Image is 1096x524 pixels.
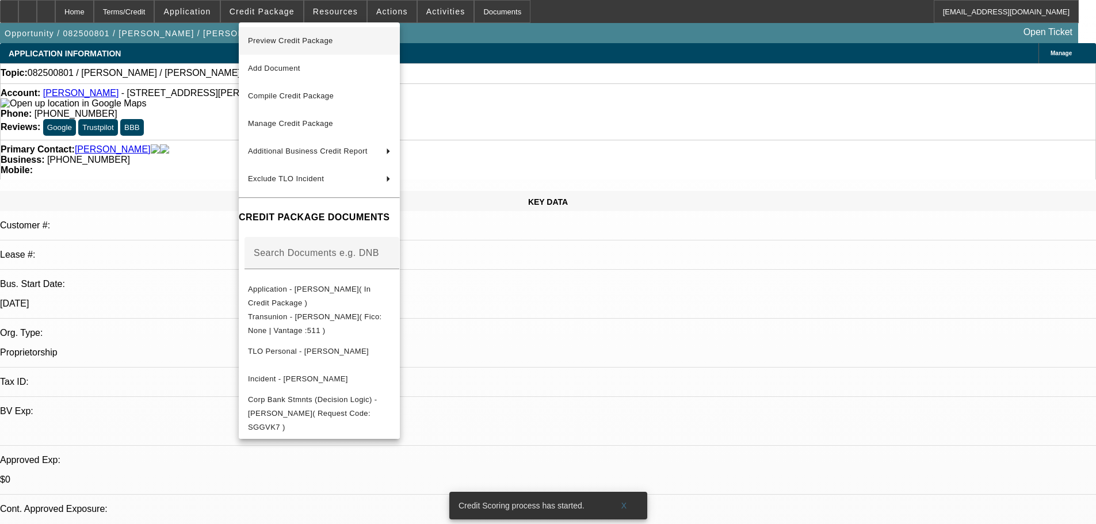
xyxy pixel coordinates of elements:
span: Transunion - [PERSON_NAME]( Fico: None | Vantage :511 ) [248,312,382,335]
button: Transunion - Toth, Tyler( Fico: None | Vantage :511 ) [239,310,400,338]
span: Manage Credit Package [248,119,333,128]
button: Incident - Toth, Tyler [239,365,400,393]
span: Exclude TLO Incident [248,174,324,183]
span: Incident - [PERSON_NAME] [248,374,348,383]
span: Add Document [248,64,300,72]
span: Compile Credit Package [248,91,334,100]
mat-label: Search Documents e.g. DNB [254,248,379,258]
button: Corp Bank Stmnts (Decision Logic) - Tyler Toth( Request Code: SGGVK7 ) [239,393,400,434]
span: Corp Bank Stmnts (Decision Logic) - [PERSON_NAME]( Request Code: SGGVK7 ) [248,395,377,431]
button: Application - Tyler Toth( In Credit Package ) [239,282,400,310]
span: Application - [PERSON_NAME]( In Credit Package ) [248,285,371,307]
span: TLO Personal - [PERSON_NAME] [248,347,369,355]
span: Additional Business Credit Report [248,147,368,155]
span: Preview Credit Package [248,36,333,45]
h4: CREDIT PACKAGE DOCUMENTS [239,211,400,224]
button: TLO Personal - Toth, Tyler [239,338,400,365]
